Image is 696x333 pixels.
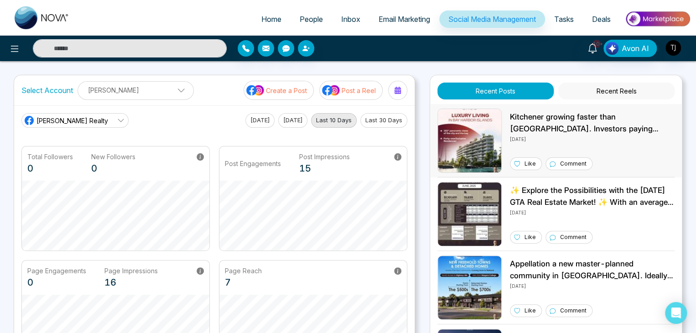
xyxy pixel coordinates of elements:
p: 15 [299,161,350,175]
button: Recent Reels [558,83,675,99]
img: User Avatar [665,40,681,56]
p: [DATE] [510,135,675,143]
span: Inbox [341,15,360,24]
p: Comment [560,160,587,168]
a: Tasks [545,10,583,28]
button: Last 30 Days [360,113,407,128]
p: Page Engagements [27,266,86,276]
span: Social Media Management [448,15,536,24]
img: social-media-icon [322,84,340,96]
a: People [291,10,332,28]
p: New Followers [91,152,135,161]
img: Nova CRM Logo [15,6,69,29]
div: Open Intercom Messenger [665,302,687,324]
label: Select Account [21,85,73,96]
p: 0 [91,161,135,175]
a: Social Media Management [439,10,545,28]
p: Post Impressions [299,152,350,161]
p: Page Reach [225,266,262,276]
a: Deals [583,10,620,28]
p: Post Engagements [225,159,281,168]
p: Total Followers [27,152,73,161]
button: [DATE] [245,113,275,128]
p: [DATE] [510,208,675,216]
p: 0 [27,276,86,289]
p: Like [525,160,536,168]
button: [DATE] [278,113,307,128]
p: Appellation a new master-planned community in [GEOGRAPHIC_DATA]. Ideally situated at [GEOGRAPHIC_... [510,258,675,281]
button: Avon AI [603,40,657,57]
p: Comment [560,307,587,315]
p: Create a Post [266,86,307,95]
a: Home [252,10,291,28]
span: [PERSON_NAME] Realty [36,116,108,125]
img: social-media-icon [246,84,265,96]
img: Unable to load img. [437,109,502,173]
p: Like [525,233,536,241]
p: 7 [225,276,262,289]
span: Email Marketing [379,15,430,24]
p: ✨ Explore the Possibilities with the [DATE] GTA Real Estate Market! ✨ With an average selling pri... [510,185,675,208]
p: [PERSON_NAME] [83,83,188,98]
img: Unable to load img. [437,255,502,320]
img: Market-place.gif [624,9,691,29]
p: 0 [27,161,73,175]
button: social-media-iconCreate a Post [244,81,314,100]
span: Avon AI [622,43,649,54]
p: Kitchener growing faster than [GEOGRAPHIC_DATA]. Investors paying attention. you? 📉 Vacancy rates [510,111,675,135]
p: Post a Reel [342,86,376,95]
span: Home [261,15,281,24]
p: [DATE] [510,281,675,290]
button: Last 10 Days [311,113,357,128]
p: Page Impressions [104,266,158,276]
a: Email Marketing [369,10,439,28]
p: 16 [104,276,158,289]
span: 10+ [592,40,601,48]
button: Recent Posts [437,83,554,99]
img: Unable to load img. [437,182,502,246]
a: Inbox [332,10,369,28]
span: People [300,15,323,24]
span: Tasks [554,15,574,24]
img: Lead Flow [606,42,618,55]
p: Like [525,307,536,315]
p: Comment [560,233,587,241]
a: 10+ [582,40,603,56]
span: Deals [592,15,611,24]
button: social-media-iconPost a Reel [319,81,383,100]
